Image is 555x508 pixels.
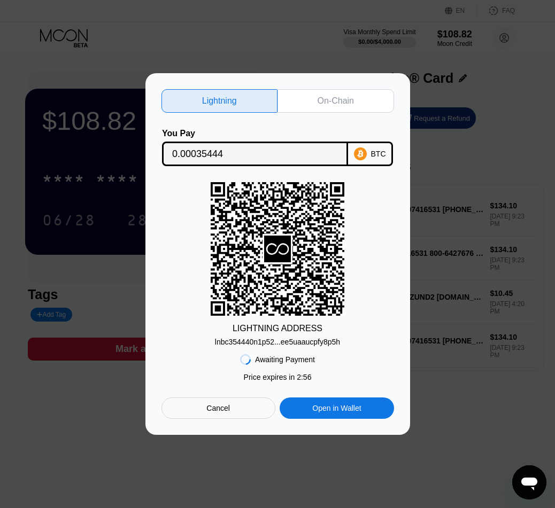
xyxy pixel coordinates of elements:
[233,324,322,333] div: LIGHTNING ADDRESS
[161,129,394,166] div: You PayBTC
[215,338,340,346] div: lnbc354440n1p52...ee5uaaucpfy8p5h
[162,129,348,138] div: You Pay
[255,355,315,364] div: Awaiting Payment
[312,403,361,413] div: Open in Wallet
[215,333,340,346] div: lnbc354440n1p52...ee5uaaucpfy8p5h
[512,465,546,499] iframe: Button to launch messaging window
[244,373,312,381] div: Price expires in
[202,96,237,106] div: Lightning
[161,89,278,113] div: Lightning
[206,403,230,413] div: Cancel
[297,373,311,381] span: 2 : 56
[161,397,275,419] div: Cancel
[277,89,394,113] div: On-Chain
[371,150,386,158] div: BTC
[318,96,354,106] div: On-Chain
[280,397,394,419] div: Open in Wallet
